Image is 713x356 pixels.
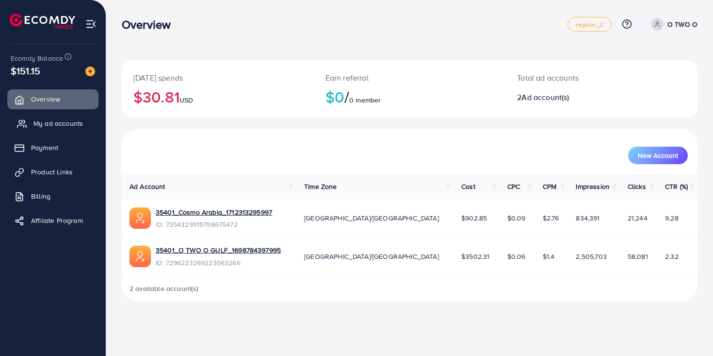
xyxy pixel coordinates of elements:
[628,213,648,223] span: 21,244
[628,182,646,191] span: Clicks
[7,186,98,206] a: Billing
[461,182,475,191] span: Cost
[461,252,489,261] span: $3502.31
[7,114,98,133] a: My ad accounts
[7,162,98,182] a: Product Links
[31,167,73,177] span: Product Links
[349,95,381,105] span: 0 member
[304,252,439,261] span: [GEOGRAPHIC_DATA]/[GEOGRAPHIC_DATA]
[122,17,178,32] h3: Overview
[33,119,83,128] span: My ad accounts
[10,14,75,29] img: logo
[507,213,526,223] span: $0.09
[543,213,559,223] span: $2.76
[638,152,678,159] span: New Account
[130,246,151,267] img: ic-ads-acc.e4c84228.svg
[461,213,487,223] span: $902.85
[576,182,610,191] span: Impression
[304,182,337,191] span: Time Zone
[31,216,83,225] span: Affiliate Program
[133,87,302,106] h2: $30.81
[647,18,697,31] a: O TWO O
[325,87,494,106] h2: $0
[130,284,199,293] span: 2 available account(s)
[31,191,50,201] span: Billing
[304,213,439,223] span: [GEOGRAPHIC_DATA]/[GEOGRAPHIC_DATA]
[85,67,95,76] img: image
[31,94,60,104] span: Overview
[85,18,97,30] img: menu
[507,182,520,191] span: CPC
[325,72,494,84] p: Earn referral
[567,17,611,32] a: regular_2
[507,252,526,261] span: $0.06
[543,182,556,191] span: CPM
[665,182,688,191] span: CTR (%)
[576,213,600,223] span: 834,391
[628,147,688,164] button: New Account
[517,93,638,102] h2: 2
[667,18,697,30] p: O TWO O
[130,182,165,191] span: Ad Account
[130,207,151,229] img: ic-ads-acc.e4c84228.svg
[156,258,281,268] span: ID: 7296223269223563266
[344,85,349,108] span: /
[628,252,648,261] span: 58,081
[7,89,98,109] a: Overview
[11,53,63,63] span: Ecomdy Balance
[665,252,679,261] span: 2.32
[179,95,193,105] span: USD
[11,64,40,78] span: $151.15
[576,252,606,261] span: 2,505,703
[31,143,58,153] span: Payment
[7,138,98,157] a: Payment
[521,92,569,102] span: Ad account(s)
[133,72,302,84] p: [DATE] spends
[156,207,272,217] a: 35401_Cosmo Arabia_1712313295997
[543,252,555,261] span: $1.4
[576,21,603,28] span: regular_2
[517,72,638,84] p: Total ad accounts
[156,245,281,255] a: 35401_O TWO O GULF_1698784397995
[156,220,272,229] span: ID: 7354329515798675472
[7,211,98,230] a: Affiliate Program
[665,213,679,223] span: 9.28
